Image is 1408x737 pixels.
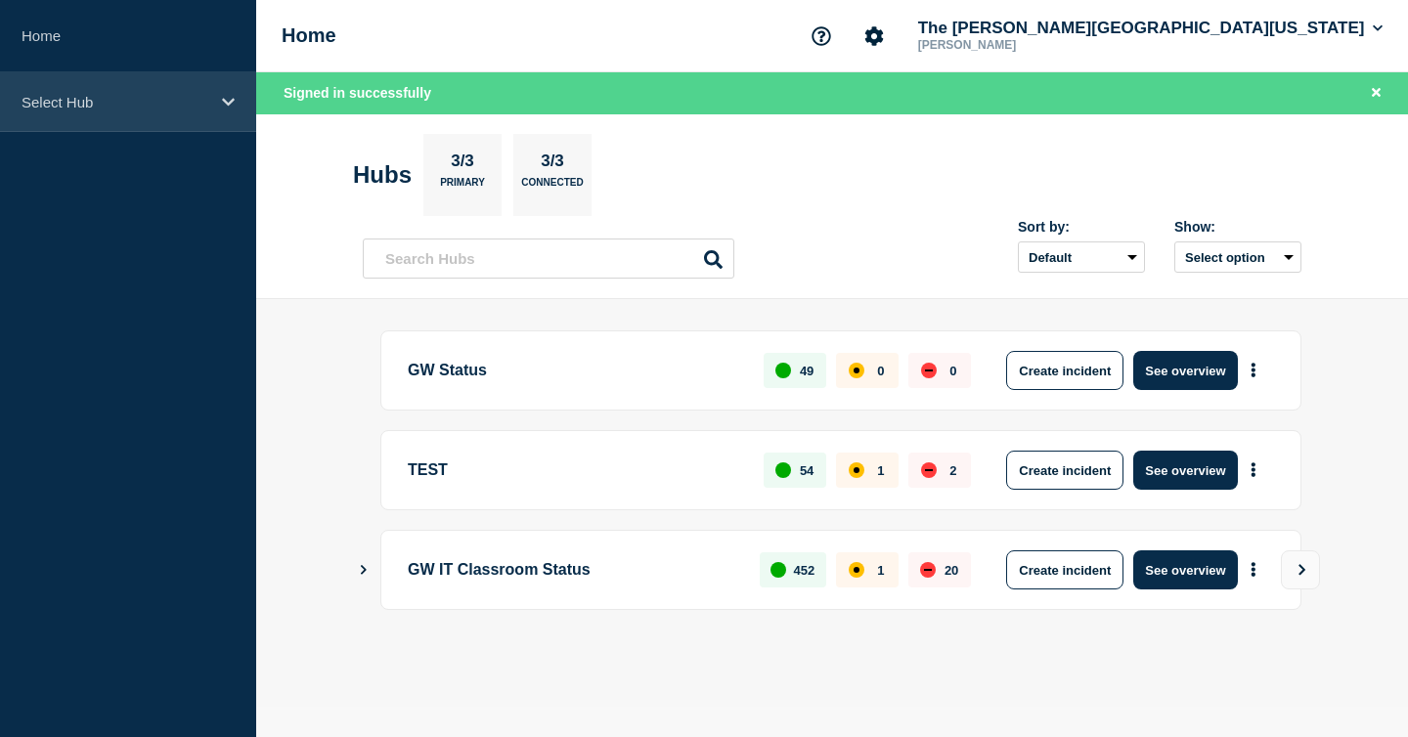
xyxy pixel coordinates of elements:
[921,462,937,478] div: down
[801,16,842,57] button: Support
[914,19,1386,38] button: The [PERSON_NAME][GEOGRAPHIC_DATA][US_STATE]
[1133,351,1237,390] button: See overview
[284,85,431,101] span: Signed in successfully
[1018,219,1145,235] div: Sort by:
[1364,82,1388,105] button: Close banner
[408,451,741,490] p: TEST
[775,363,791,378] div: up
[877,364,884,378] p: 0
[914,38,1118,52] p: [PERSON_NAME]
[854,16,895,57] button: Account settings
[440,177,485,197] p: Primary
[408,550,737,589] p: GW IT Classroom Status
[534,152,572,177] p: 3/3
[1281,550,1320,589] button: View
[770,562,786,578] div: up
[800,463,814,478] p: 54
[1006,451,1123,490] button: Create incident
[1174,219,1301,235] div: Show:
[1006,351,1123,390] button: Create incident
[877,563,884,578] p: 1
[877,463,884,478] p: 1
[521,177,583,197] p: Connected
[363,238,734,279] input: Search Hubs
[920,562,936,578] div: down
[353,161,412,189] h2: Hubs
[1174,241,1301,273] button: Select option
[945,563,958,578] p: 20
[444,152,482,177] p: 3/3
[359,563,369,578] button: Show Connected Hubs
[1241,353,1266,389] button: More actions
[949,463,956,478] p: 2
[1006,550,1123,589] button: Create incident
[794,563,815,578] p: 452
[1018,241,1145,273] select: Sort by
[775,462,791,478] div: up
[849,462,864,478] div: affected
[849,363,864,378] div: affected
[1133,550,1237,589] button: See overview
[1133,451,1237,490] button: See overview
[22,94,209,110] p: Select Hub
[849,562,864,578] div: affected
[282,24,336,47] h1: Home
[1241,453,1266,489] button: More actions
[408,351,741,390] p: GW Status
[921,363,937,378] div: down
[800,364,814,378] p: 49
[1241,552,1266,588] button: More actions
[949,364,956,378] p: 0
